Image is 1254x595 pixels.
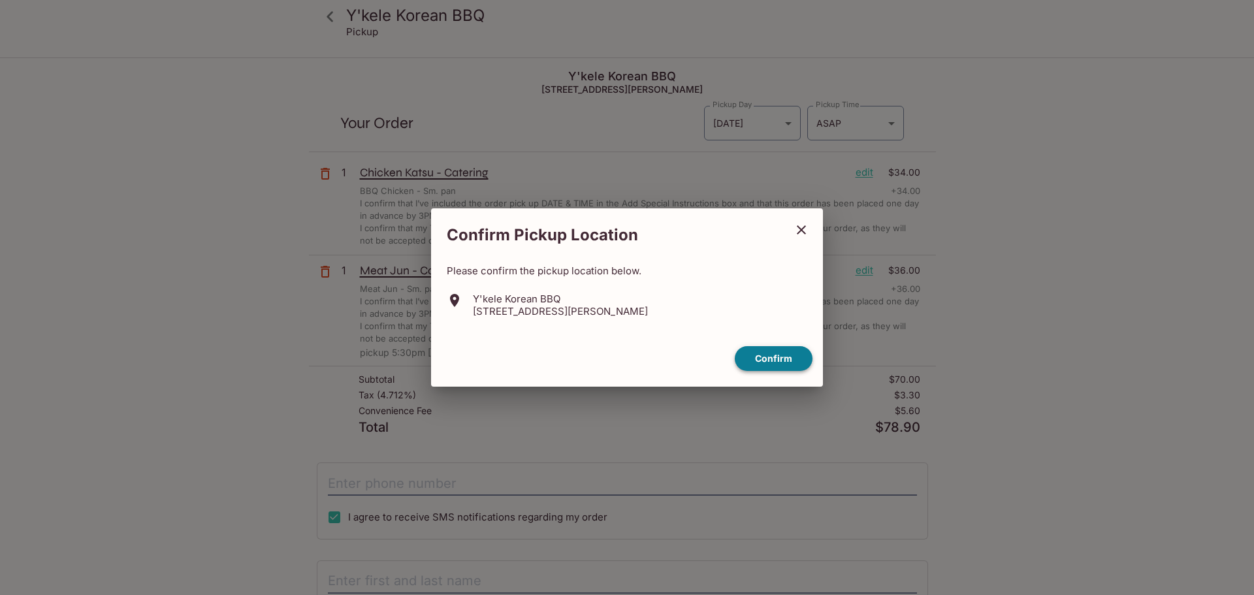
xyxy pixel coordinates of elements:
button: confirm [735,346,812,372]
p: Please confirm the pickup location below. [447,265,807,277]
h2: Confirm Pickup Location [431,219,785,251]
p: [STREET_ADDRESS][PERSON_NAME] [473,305,648,317]
p: Y'kele Korean BBQ [473,293,648,305]
button: close [785,214,818,246]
